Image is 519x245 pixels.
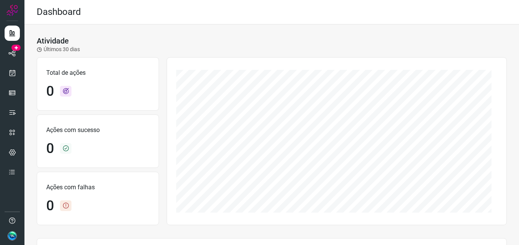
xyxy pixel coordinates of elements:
[46,83,54,100] h1: 0
[6,5,18,16] img: Logo
[37,36,69,45] h3: Atividade
[46,198,54,214] h1: 0
[46,140,54,157] h1: 0
[46,68,149,77] p: Total de ações
[37,6,81,18] h2: Dashboard
[37,45,80,53] p: Últimos 30 dias
[46,126,149,135] p: Ações com sucesso
[46,183,149,192] p: Ações com falhas
[8,231,17,240] img: d1faacb7788636816442e007acca7356.jpg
